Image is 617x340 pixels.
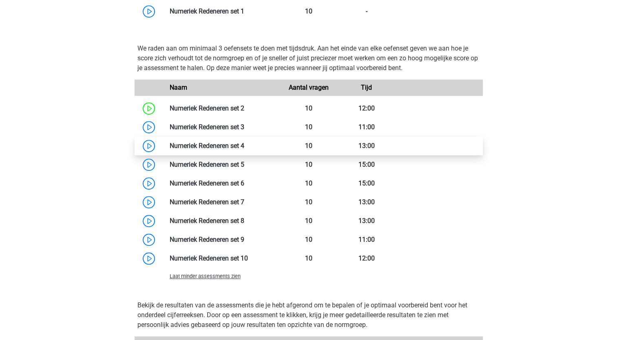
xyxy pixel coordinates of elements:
[164,122,280,132] div: Numeriek Redeneren set 3
[137,44,480,73] p: We raden aan om minimaal 3 oefensets te doen met tijdsdruk. Aan het einde van elke oefenset geven...
[164,141,280,151] div: Numeriek Redeneren set 4
[279,83,337,93] div: Aantal vragen
[164,216,280,226] div: Numeriek Redeneren set 8
[164,160,280,170] div: Numeriek Redeneren set 5
[164,7,280,16] div: Numeriek Redeneren set 1
[164,197,280,207] div: Numeriek Redeneren set 7
[338,83,396,93] div: Tijd
[137,300,480,330] p: Bekijk de resultaten van de assessments die je hebt afgerond om te bepalen of je optimaal voorber...
[170,273,241,279] span: Laat minder assessments zien
[164,104,280,113] div: Numeriek Redeneren set 2
[164,235,280,245] div: Numeriek Redeneren set 9
[164,83,280,93] div: Naam
[164,179,280,188] div: Numeriek Redeneren set 6
[164,254,280,263] div: Numeriek Redeneren set 10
